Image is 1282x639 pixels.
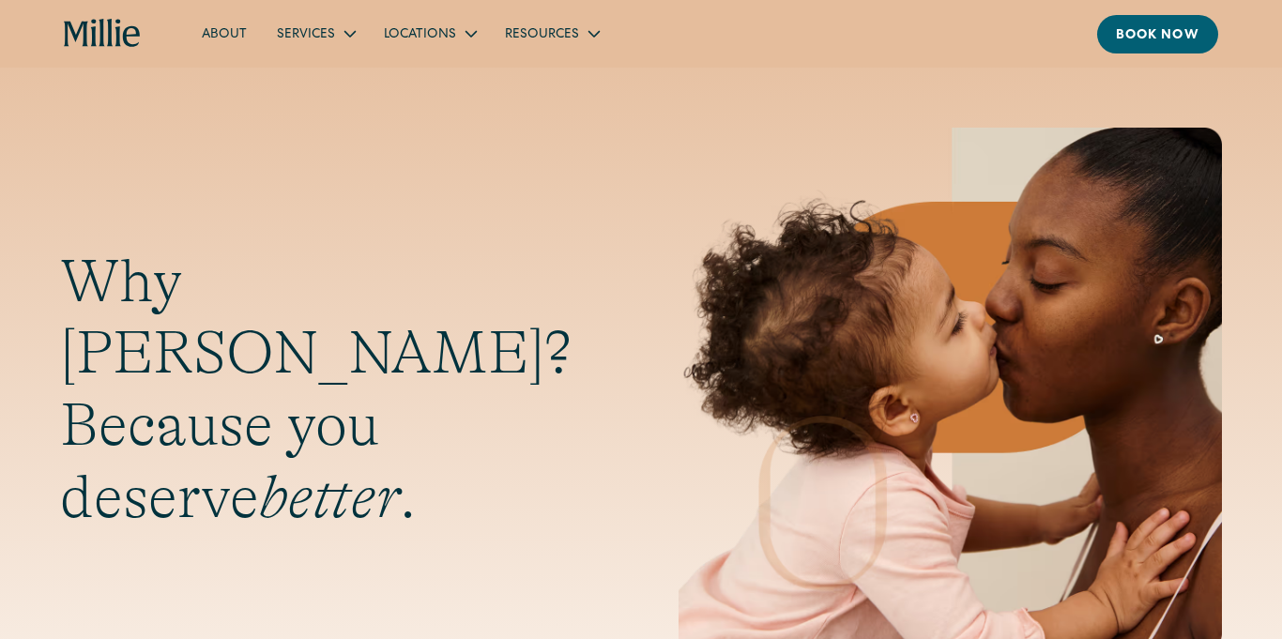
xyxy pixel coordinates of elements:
[262,18,369,49] div: Services
[1116,26,1199,46] div: Book now
[64,19,141,49] a: home
[1097,15,1218,53] a: Book now
[277,25,335,45] div: Services
[187,18,262,49] a: About
[369,18,490,49] div: Locations
[505,25,579,45] div: Resources
[259,464,400,531] em: better
[60,246,603,534] h1: Why [PERSON_NAME]? Because you deserve .
[384,25,456,45] div: Locations
[490,18,613,49] div: Resources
